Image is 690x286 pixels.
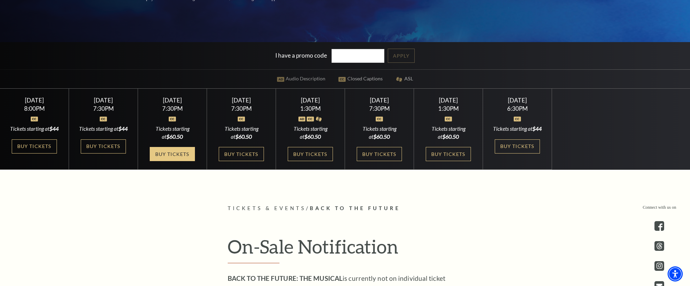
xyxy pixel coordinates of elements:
div: [DATE] [8,97,61,104]
div: 7:30PM [146,106,199,111]
span: $60.50 [235,133,252,140]
a: Buy Tickets [219,147,264,161]
img: icon_oc.svg [31,117,38,121]
div: 8:00PM [8,106,61,111]
div: [DATE] [77,97,130,104]
a: Buy Tickets [150,147,195,161]
p: / [228,204,462,213]
span: Back to the Future [310,205,400,211]
div: 1:30PM [422,106,475,111]
a: Buy Tickets [12,139,57,154]
span: $60.50 [442,133,459,140]
div: 7:30PM [215,106,268,111]
div: Tickets starting at [353,125,406,140]
a: Buy Tickets [81,139,126,154]
div: 1:30PM [284,106,337,111]
span: $44 [118,125,128,132]
div: Tickets starting at [215,125,268,140]
p: Connect with us on [643,204,676,211]
div: [DATE] [491,97,544,104]
div: Tickets starting at [284,125,337,140]
label: I have a promo code [275,51,327,59]
div: Tickets starting at [422,125,475,140]
img: icon_asla.svg [315,117,323,121]
img: icon_oc.svg [445,117,452,121]
a: Buy Tickets [357,147,402,161]
div: [DATE] [146,97,199,104]
div: 7:30PM [77,106,130,111]
div: 7:30PM [353,106,406,111]
span: $60.50 [166,133,183,140]
div: Tickets starting at [77,125,130,132]
img: icon_oc.svg [376,117,383,121]
h2: On-Sale Notification [228,235,462,264]
div: [DATE] [284,97,337,104]
span: Tickets & Events [228,205,306,211]
img: icon_oc.svg [169,117,176,121]
div: [DATE] [353,97,406,104]
img: icon_oc.svg [514,117,521,121]
div: Tickets starting at [8,125,61,132]
img: icon_oc.svg [238,117,245,121]
div: 6:30PM [491,106,544,111]
span: $60.50 [304,133,321,140]
div: [DATE] [215,97,268,104]
span: $44 [49,125,59,132]
div: Tickets starting at [491,125,544,132]
div: Tickets starting at [146,125,199,140]
img: icon_ad.svg [298,117,306,121]
a: Buy Tickets [495,139,540,154]
a: Buy Tickets [426,147,471,161]
span: $60.50 [373,133,390,140]
strong: BACK TO THE FUTURE: THE MUSICAL [228,274,343,282]
img: icon_oc.svg [100,117,107,121]
span: $44 [532,125,542,132]
a: Buy Tickets [288,147,333,161]
div: Accessibility Menu [668,266,683,282]
img: icon_oc.svg [307,117,314,121]
div: [DATE] [422,97,475,104]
